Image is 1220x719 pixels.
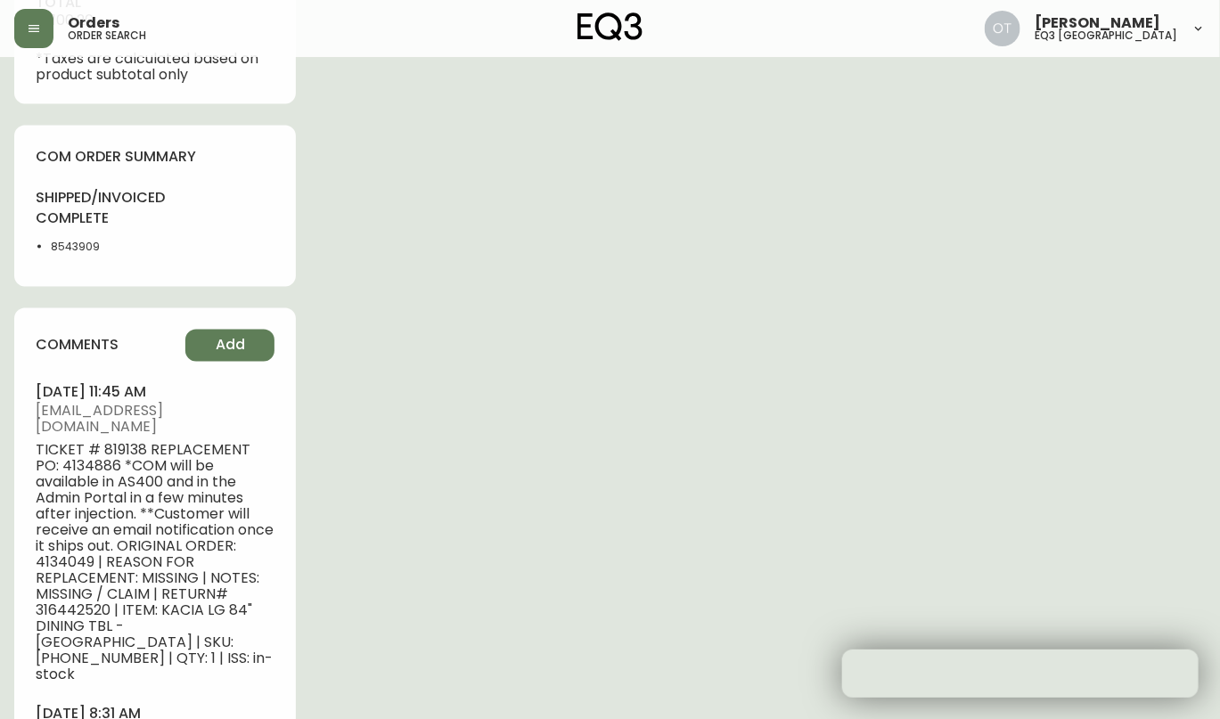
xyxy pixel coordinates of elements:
h4: [DATE] 11:45 am [36,383,274,403]
span: [EMAIL_ADDRESS][DOMAIN_NAME] [36,404,274,436]
li: 8543909 [51,239,144,255]
span: TICKET # 819138 REPLACEMENT PO: 4134886 *COM will be available in AS400 and in the Admin Portal i... [36,443,274,683]
span: Add [216,336,245,355]
button: Add [185,330,274,362]
span: Orders [68,16,119,30]
p: *Taxes are calculated based on product subtotal only [36,51,274,83]
span: [PERSON_NAME] [1035,16,1160,30]
h4: shipped/invoiced complete [36,188,144,228]
h5: eq3 [GEOGRAPHIC_DATA] [1035,30,1177,41]
h5: order search [68,30,146,41]
h4: com order summary [36,147,274,167]
h4: comments [36,336,119,355]
img: logo [577,12,643,41]
img: 5d4d18d254ded55077432b49c4cb2919 [985,11,1020,46]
